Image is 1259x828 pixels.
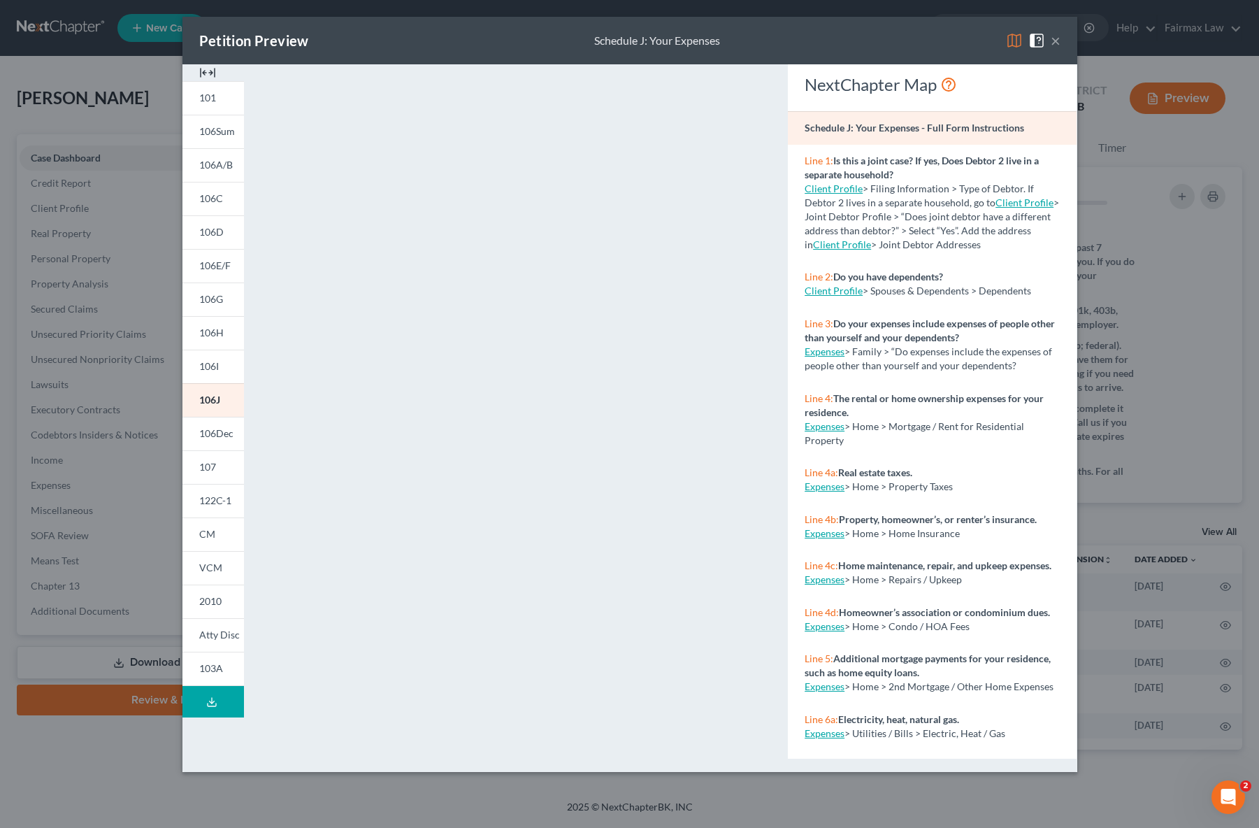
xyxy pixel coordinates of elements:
[199,427,233,439] span: 106Dec
[199,259,231,271] span: 106E/F
[199,461,216,473] span: 107
[182,249,244,283] a: 106E/F
[182,81,244,115] a: 101
[844,573,962,585] span: > Home > Repairs / Upkeep
[805,183,1034,208] span: > Filing Information > Type of Debtor. If Debtor 2 lives in a separate household, go to
[199,293,223,305] span: 106G
[805,420,844,432] a: Expenses
[182,148,244,182] a: 106A/B
[805,727,844,739] a: Expenses
[844,620,970,632] span: > Home > Condo / HOA Fees
[805,155,1039,180] strong: Is this a joint case? If yes, Does Debtor 2 live in a separate household?
[182,182,244,215] a: 106C
[805,345,1052,371] span: > Family > “Do expenses include the expenses of people other than yourself and your dependents?
[182,450,244,484] a: 107
[805,122,1024,134] strong: Schedule J: Your Expenses - Full Form Instructions
[805,680,844,692] a: Expenses
[182,316,244,350] a: 106H
[844,527,960,539] span: > Home > Home Insurance
[199,159,233,171] span: 106A/B
[269,76,763,757] iframe: <object ng-attr-data='[URL][DOMAIN_NAME]' type='application/pdf' width='100%' height='975px'></ob...
[805,620,844,632] a: Expenses
[805,197,1059,250] span: > Joint Debtor Profile > “Does joint debtor have a different address than debtor?” > Select “Yes”...
[199,192,223,204] span: 106C
[844,680,1053,692] span: > Home > 2nd Mortgage / Other Home Expenses
[199,394,220,406] span: 106J
[182,115,244,148] a: 106Sum
[805,606,839,618] span: Line 4d:
[995,197,1053,208] a: Client Profile
[805,480,844,492] a: Expenses
[182,551,244,585] a: VCM
[199,629,240,641] span: Atty Disc
[594,33,720,49] div: Schedule J: Your Expenses
[182,484,244,517] a: 122C-1
[199,31,309,50] div: Petition Preview
[839,513,1037,525] strong: Property, homeowner’s, or renter’s insurance.
[805,573,844,585] a: Expenses
[805,345,844,357] a: Expenses
[805,317,1055,343] strong: Do your expenses include expenses of people other than yourself and your dependents?
[199,360,219,372] span: 106I
[182,417,244,450] a: 106Dec
[838,466,912,478] strong: Real estate taxes.
[805,392,1044,418] strong: The rental or home ownership expenses for your residence.
[805,183,863,194] a: Client Profile
[199,226,224,238] span: 106D
[1051,32,1060,49] button: ×
[838,559,1051,571] strong: Home maintenance, repair, and upkeep expenses.
[182,585,244,618] a: 2010
[182,350,244,383] a: 106I
[805,466,838,478] span: Line 4a:
[199,562,222,573] span: VCM
[199,595,222,607] span: 2010
[1028,32,1045,49] img: help-close-5ba153eb36485ed6c1ea00a893f15db1cb9b99d6cae46e1a8edb6c62d00a1a76.svg
[182,652,244,686] a: 103A
[182,517,244,551] a: CM
[805,713,838,725] span: Line 6a:
[838,713,959,725] strong: Electricity, heat, natural gas.
[805,73,1060,96] div: NextChapter Map
[182,618,244,652] a: Atty Disc
[1240,780,1251,792] span: 2
[813,238,871,250] a: Client Profile
[805,392,833,404] span: Line 4:
[805,527,844,539] a: Expenses
[199,528,215,540] span: CM
[805,271,833,283] span: Line 2:
[805,317,833,329] span: Line 3:
[182,283,244,316] a: 106G
[863,285,1031,297] span: > Spouses & Dependents > Dependents
[805,652,833,664] span: Line 5:
[805,652,1051,678] strong: Additional mortgage payments for your residence, such as home equity loans.
[805,420,1024,446] span: > Home > Mortgage / Rent for Residential Property
[805,155,833,166] span: Line 1:
[199,662,223,674] span: 103A
[182,215,244,249] a: 106D
[844,480,953,492] span: > Home > Property Taxes
[199,125,235,137] span: 106Sum
[805,559,838,571] span: Line 4c:
[199,327,224,338] span: 106H
[844,727,1005,739] span: > Utilities / Bills > Electric, Heat / Gas
[199,92,216,103] span: 101
[813,238,981,250] span: > Joint Debtor Addresses
[182,383,244,417] a: 106J
[833,271,943,283] strong: Do you have dependents?
[1211,780,1245,814] iframe: Intercom live chat
[199,64,216,81] img: expand-e0f6d898513216a626fdd78e52531dac95497ffd26381d4c15ee2fc46db09dca.svg
[805,285,863,297] a: Client Profile
[199,494,231,506] span: 122C-1
[1006,32,1023,49] img: map-eea8200ae884c6f1103ae1953ef3d486a96c86aabb227e865a55264e3737af1f.svg
[839,606,1050,618] strong: Homeowner’s association or condominium dues.
[805,513,839,525] span: Line 4b:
